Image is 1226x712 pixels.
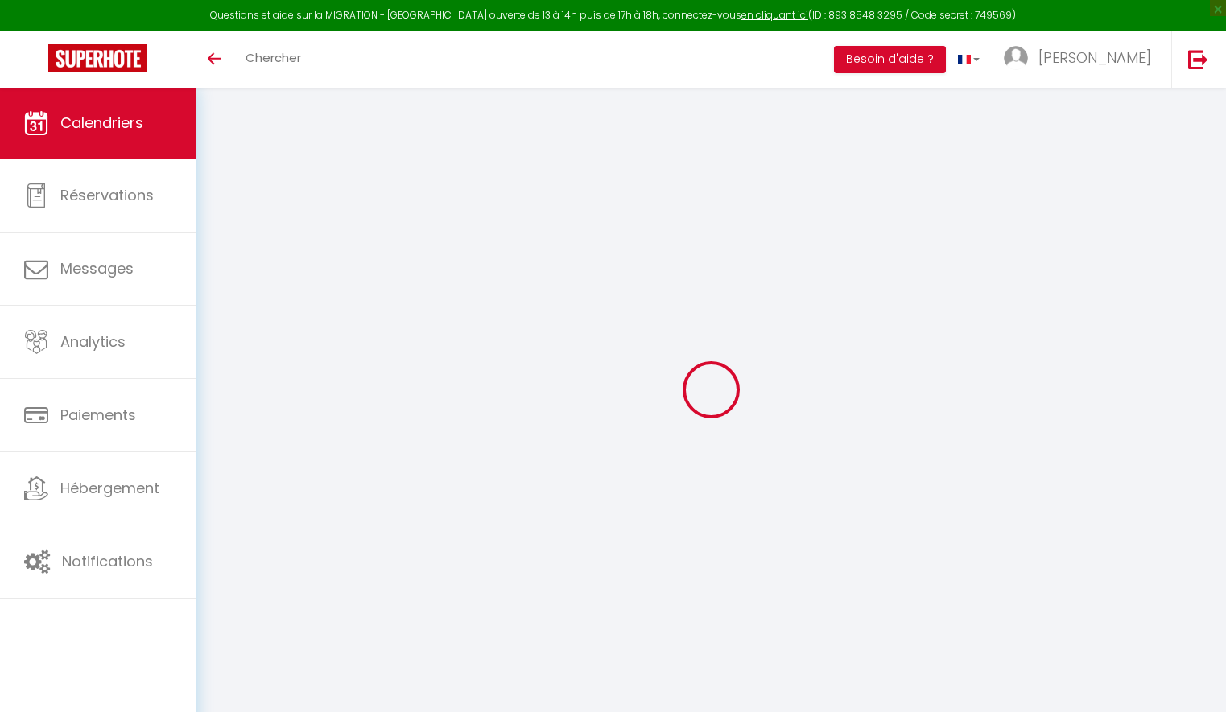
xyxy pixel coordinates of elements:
[60,405,136,425] span: Paiements
[60,113,143,133] span: Calendriers
[62,551,153,571] span: Notifications
[60,331,126,352] span: Analytics
[992,31,1171,88] a: ... [PERSON_NAME]
[246,49,301,66] span: Chercher
[48,44,147,72] img: Super Booking
[1038,47,1151,68] span: [PERSON_NAME]
[233,31,313,88] a: Chercher
[1004,46,1028,70] img: ...
[60,478,159,498] span: Hébergement
[1188,49,1208,69] img: logout
[60,258,134,278] span: Messages
[834,46,946,73] button: Besoin d'aide ?
[60,185,154,205] span: Réservations
[741,8,808,22] a: en cliquant ici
